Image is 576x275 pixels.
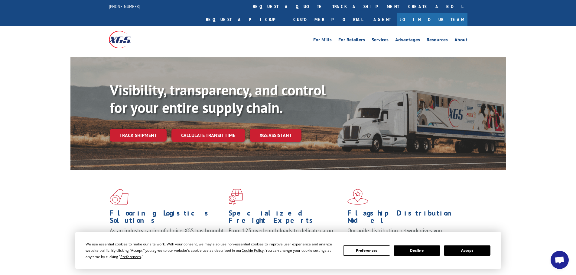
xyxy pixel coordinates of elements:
[86,241,336,260] div: We use essential cookies to make our site work. With your consent, we may also use non-essential ...
[444,245,490,256] button: Accept
[75,232,501,269] div: Cookie Consent Prompt
[343,245,390,256] button: Preferences
[454,37,467,44] a: About
[372,37,389,44] a: Services
[395,37,420,44] a: Advantages
[394,245,440,256] button: Decline
[427,37,448,44] a: Resources
[242,248,264,253] span: Cookie Policy
[110,209,224,227] h1: Flooring Logistics Solutions
[313,37,332,44] a: For Mills
[109,3,140,9] a: [PHONE_NUMBER]
[110,81,326,117] b: Visibility, transparency, and control for your entire supply chain.
[250,129,301,142] a: XGS ASSISTANT
[201,13,289,26] a: Request a pickup
[338,37,365,44] a: For Retailers
[110,129,167,142] a: Track shipment
[110,189,129,205] img: xgs-icon-total-supply-chain-intelligence-red
[289,13,367,26] a: Customer Portal
[347,189,368,205] img: xgs-icon-flagship-distribution-model-red
[229,227,343,254] p: From 123 overlength loads to delicate cargo, our experienced staff knows the best way to move you...
[347,209,462,227] h1: Flagship Distribution Model
[229,209,343,227] h1: Specialized Freight Experts
[367,13,397,26] a: Agent
[120,254,141,259] span: Preferences
[229,189,243,205] img: xgs-icon-focused-on-flooring-red
[347,227,459,241] span: Our agile distribution network gives you nationwide inventory management on demand.
[551,251,569,269] div: Open chat
[110,227,224,248] span: As an industry carrier of choice, XGS has brought innovation and dedication to flooring logistics...
[397,13,467,26] a: Join Our Team
[171,129,245,142] a: Calculate transit time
